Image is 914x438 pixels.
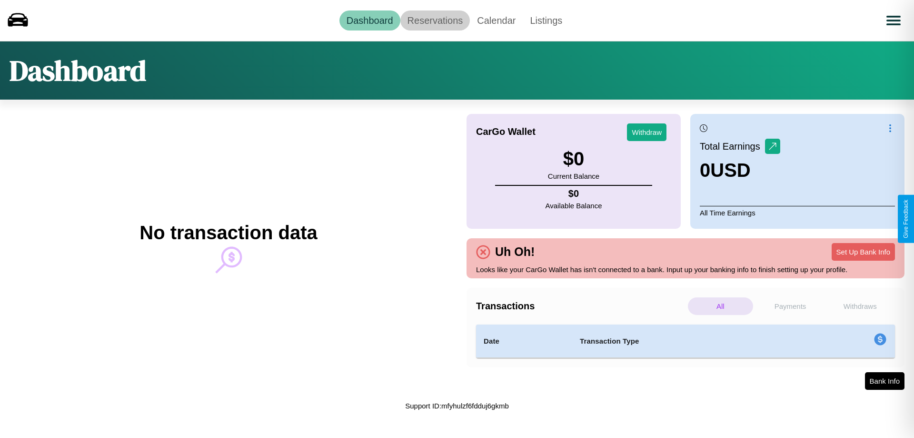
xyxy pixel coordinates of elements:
div: Give Feedback [903,200,909,238]
a: Calendar [470,10,523,31]
h4: CarGo Wallet [476,126,536,137]
p: Withdraws [827,297,893,315]
button: Open menu [880,7,907,34]
h1: Dashboard [10,51,146,90]
a: Listings [523,10,569,31]
a: Reservations [400,10,470,31]
p: Support ID: mfyhulzf6fdduj6gkmb [405,399,509,412]
p: All Time Earnings [700,206,895,219]
a: Dashboard [339,10,400,31]
button: Bank Info [865,372,904,390]
h2: No transaction data [139,222,317,244]
button: Set Up Bank Info [832,243,895,261]
button: Withdraw [627,123,666,141]
p: All [688,297,753,315]
p: Looks like your CarGo Wallet has isn't connected to a bank. Input up your banking info to finish ... [476,263,895,276]
h4: $ 0 [546,188,602,199]
h4: Transaction Type [580,336,796,347]
p: Available Balance [546,199,602,212]
h4: Uh Oh! [490,245,539,259]
p: Total Earnings [700,138,765,155]
h3: 0 USD [700,160,780,181]
p: Payments [758,297,823,315]
h4: Date [484,336,565,347]
h3: $ 0 [548,148,599,170]
p: Current Balance [548,170,599,183]
h4: Transactions [476,301,685,312]
table: simple table [476,325,895,358]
